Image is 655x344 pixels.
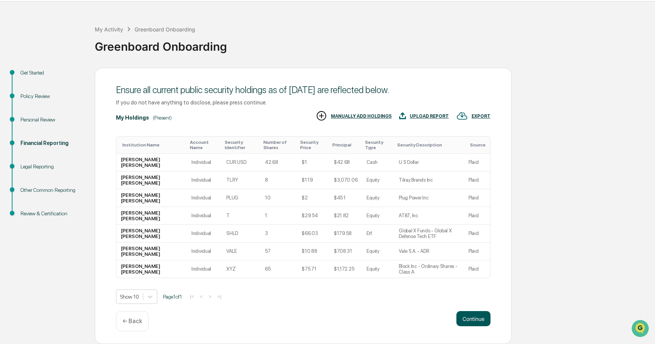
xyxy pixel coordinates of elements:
button: Continue [456,311,490,326]
td: $1,172.25 [329,260,362,278]
td: 42.68 [260,154,297,171]
img: UPLOAD REPORT [399,110,406,121]
div: Toggle SortBy [190,140,219,150]
td: $10.88 [297,243,329,260]
div: Ensure all current public security holdings as of [DATE] are reflected below. [116,84,490,95]
div: My Activity [95,26,123,33]
button: > [206,293,214,300]
button: < [197,293,205,300]
td: $3,070.06 [329,171,362,189]
div: If you do not have anything to disclose, please press continue. [116,99,490,106]
td: Global X Funds - Global X Defense Tech ETF [394,225,464,243]
span: Page 1 of 1 [163,294,182,300]
td: Plaid [464,189,490,207]
td: [PERSON_NAME] [PERSON_NAME] [116,243,187,260]
p: How can we help? [8,16,138,28]
td: 8 [260,171,297,189]
div: Toggle SortBy [470,142,487,148]
td: Vale S.A. - ADR [394,243,464,260]
span: Preclearance [15,95,49,103]
td: Individual [187,189,222,207]
td: $66.03 [297,225,329,243]
td: CUR:USD [222,154,260,171]
div: Toggle SortBy [225,140,257,150]
td: 1 [260,207,297,225]
td: Individual [187,225,222,243]
a: 🖐️Preclearance [5,92,52,106]
div: UPLOAD REPORT [410,114,449,119]
td: $2 [297,189,329,207]
iframe: Open customer support [631,319,651,339]
td: [PERSON_NAME] [PERSON_NAME] [116,225,187,243]
td: $1 [297,154,329,171]
td: Equity [362,207,394,225]
div: (Present) [153,115,172,121]
td: [PERSON_NAME] [PERSON_NAME] [116,189,187,207]
td: $708.31 [329,243,362,260]
div: 🗄️ [55,96,61,102]
td: Cash [362,154,394,171]
td: XYZ [222,260,260,278]
td: Block Inc - Ordinary Shares - Class A [394,260,464,278]
a: Powered byPylon [53,128,92,134]
img: EXPORT [456,110,468,121]
div: 🔎 [8,111,14,117]
div: Review & Certification [20,210,83,218]
td: 10 [260,189,297,207]
div: Toggle SortBy [263,140,294,150]
td: Individual [187,154,222,171]
td: [PERSON_NAME] [PERSON_NAME] [116,171,187,189]
a: 🗄️Attestations [52,92,97,106]
td: [PERSON_NAME] [PERSON_NAME] [116,154,187,171]
td: T [222,207,260,225]
td: $21.82 [329,207,362,225]
td: U S Dollar [394,154,464,171]
img: MANUALLY ADD HOLDINGS [316,110,327,121]
td: $1.19 [297,171,329,189]
div: Financial Reporting [20,139,83,147]
td: Etf [362,225,394,243]
td: AT&T, Inc. [394,207,464,225]
td: $75.71 [297,260,329,278]
td: Tilray Brands Inc [394,171,464,189]
div: Policy Review [20,92,83,100]
td: $179.58 [329,225,362,243]
td: PLUG [222,189,260,207]
button: |< [188,293,196,300]
td: Plaid [464,225,490,243]
div: Greenboard Onboarding [95,34,651,53]
div: Greenboard Onboarding [135,26,195,33]
div: Toggle SortBy [332,142,359,148]
button: >| [215,293,224,300]
p: ← Back [122,318,142,325]
td: [PERSON_NAME] [PERSON_NAME] [116,260,187,278]
div: Personal Review [20,116,83,124]
div: My Holdings [116,115,149,121]
div: 🖐️ [8,96,14,102]
span: Pylon [75,128,92,134]
td: Individual [187,243,222,260]
td: 65 [260,260,297,278]
div: Start new chat [26,58,124,65]
div: Other Common Reporting [20,186,83,194]
button: Start new chat [129,60,138,69]
td: Plaid [464,243,490,260]
td: SHLD [222,225,260,243]
td: TLRY [222,171,260,189]
span: Attestations [63,95,94,103]
td: VALE [222,243,260,260]
td: Plaid [464,171,490,189]
td: Equity [362,260,394,278]
td: Individual [187,171,222,189]
td: Equity [362,243,394,260]
div: Toggle SortBy [300,140,326,150]
td: Equity [362,189,394,207]
a: 🔎Data Lookup [5,107,51,120]
div: Toggle SortBy [122,142,184,148]
td: $29.54 [297,207,329,225]
td: $45.1 [329,189,362,207]
td: [PERSON_NAME] [PERSON_NAME] [116,207,187,225]
img: 1746055101610-c473b297-6a78-478c-a979-82029cc54cd1 [8,58,21,72]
